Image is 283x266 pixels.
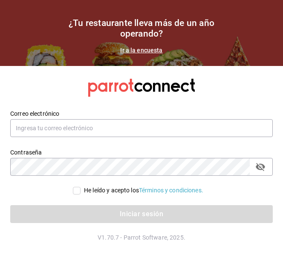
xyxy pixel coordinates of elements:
[120,47,162,54] a: Ir a la encuesta
[10,233,273,242] p: V1.70.7 - Parrot Software, 2025.
[10,149,273,155] label: Contraseña
[253,160,268,174] button: passwordField
[84,186,203,195] div: He leído y acepto los
[10,119,273,137] input: Ingresa tu correo electrónico
[10,111,273,117] label: Correo electrónico
[139,187,203,194] a: Términos y condiciones.
[56,18,227,39] h1: ¿Tu restaurante lleva más de un año operando?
